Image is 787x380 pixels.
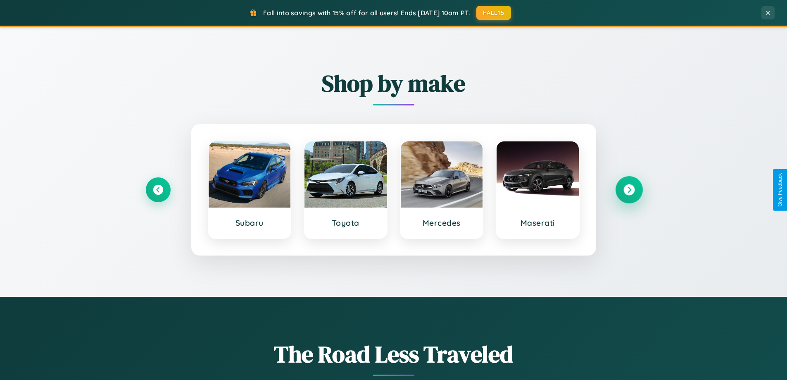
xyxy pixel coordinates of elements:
[476,6,511,20] button: FALL15
[146,338,642,370] h1: The Road Less Traveled
[313,218,378,228] h3: Toyota
[217,218,283,228] h3: Subaru
[263,9,470,17] span: Fall into savings with 15% off for all users! Ends [DATE] 10am PT.
[146,67,642,99] h2: Shop by make
[409,218,475,228] h3: Mercedes
[777,173,783,207] div: Give Feedback
[505,218,571,228] h3: Maserati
